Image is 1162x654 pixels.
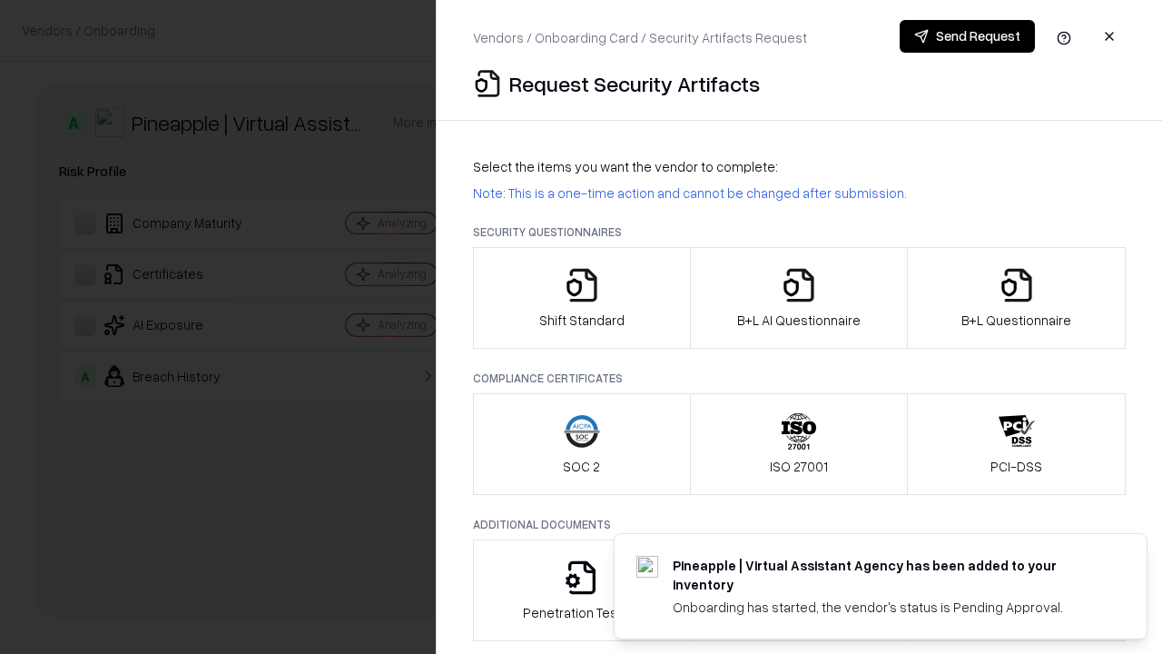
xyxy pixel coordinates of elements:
[690,247,909,349] button: B+L AI Questionnaire
[990,457,1042,476] p: PCI-DSS
[907,247,1126,349] button: B+L Questionnaire
[473,371,1126,386] p: Compliance Certificates
[473,540,691,641] button: Penetration Testing
[636,556,658,578] img: trypineapple.com
[673,598,1103,617] div: Onboarding has started, the vendor's status is Pending Approval.
[539,311,625,330] p: Shift Standard
[737,311,861,330] p: B+L AI Questionnaire
[907,393,1126,495] button: PCI-DSS
[690,393,909,495] button: ISO 27001
[473,393,691,495] button: SOC 2
[961,311,1071,330] p: B+L Questionnaire
[473,157,1126,176] p: Select the items you want the vendor to complete:
[770,457,828,476] p: ISO 27001
[473,28,807,47] p: Vendors / Onboarding Card / Security Artifacts Request
[900,20,1035,53] button: Send Request
[473,224,1126,240] p: Security Questionnaires
[523,603,640,622] p: Penetration Testing
[673,556,1103,594] div: Pineapple | Virtual Assistant Agency has been added to your inventory
[563,457,600,476] p: SOC 2
[509,69,760,98] p: Request Security Artifacts
[473,183,1126,203] p: Note: This is a one-time action and cannot be changed after submission.
[473,517,1126,532] p: Additional Documents
[473,247,691,349] button: Shift Standard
